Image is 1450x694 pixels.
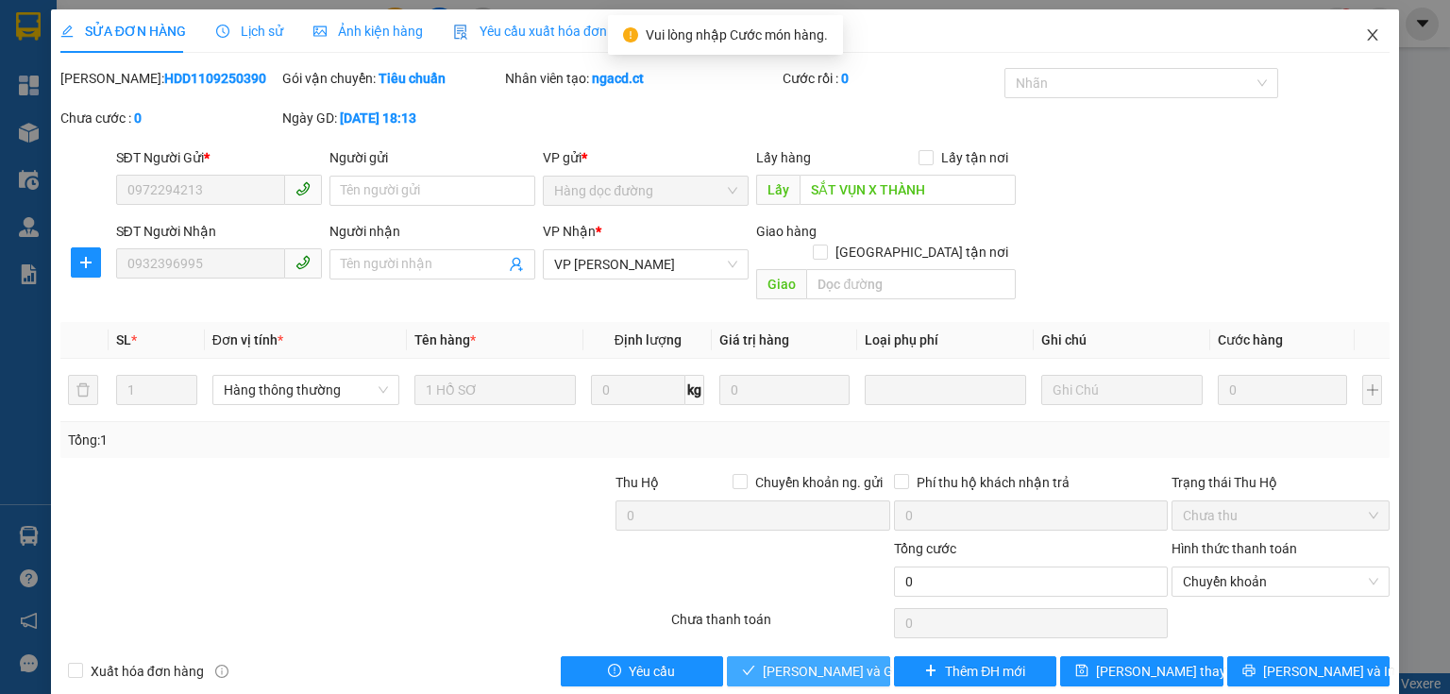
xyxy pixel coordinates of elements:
[505,68,779,89] div: Nhân viên tạo:
[453,24,652,39] span: Yêu cầu xuất hóa đơn điện tử
[1242,664,1256,679] span: printer
[116,221,322,242] div: SĐT Người Nhận
[1060,656,1223,686] button: save[PERSON_NAME] thay đổi
[313,25,327,38] span: picture
[83,661,211,682] span: Xuất hóa đơn hàng
[60,24,186,39] span: SỬA ĐƠN HÀNG
[924,664,937,679] span: plus
[719,375,849,405] input: 0
[1227,656,1391,686] button: printer[PERSON_NAME] và In
[216,24,283,39] span: Lịch sử
[295,181,311,196] span: phone
[134,110,142,126] b: 0
[945,661,1025,682] span: Thêm ĐH mới
[934,147,1016,168] span: Lấy tận nơi
[543,224,596,239] span: VP Nhận
[608,664,621,679] span: exclamation-circle
[783,68,1001,89] div: Cước rồi :
[894,656,1057,686] button: plusThêm ĐH mới
[1218,332,1283,347] span: Cước hàng
[554,250,737,279] span: VP Hoàng Liệt
[509,257,524,272] span: user-add
[282,68,500,89] div: Gói vận chuyển:
[453,25,468,40] img: icon
[60,25,74,38] span: edit
[1362,375,1382,405] button: plus
[806,269,1016,299] input: Dọc đường
[592,71,644,86] b: ngacd.ct
[685,375,704,405] span: kg
[1172,541,1297,556] label: Hình thức thanh toán
[841,71,849,86] b: 0
[756,150,811,165] span: Lấy hàng
[909,472,1077,493] span: Phí thu hộ khách nhận trả
[72,255,100,270] span: plus
[615,332,682,347] span: Định lượng
[164,71,266,86] b: HDD1109250390
[282,108,500,128] div: Ngày GD:
[212,332,283,347] span: Đơn vị tính
[414,375,576,405] input: VD: Bàn, Ghế
[116,147,322,168] div: SĐT Người Gửi
[379,71,446,86] b: Tiêu chuẩn
[1096,661,1247,682] span: [PERSON_NAME] thay đổi
[1075,664,1088,679] span: save
[216,25,229,38] span: clock-circle
[1218,375,1347,405] input: 0
[1172,472,1390,493] div: Trạng thái Thu Hộ
[1346,9,1399,62] button: Close
[554,177,737,205] span: Hàng dọc đường
[800,175,1016,205] input: Dọc đường
[828,242,1016,262] span: [GEOGRAPHIC_DATA] tận nơi
[313,24,423,39] span: Ảnh kiện hàng
[669,609,891,642] div: Chưa thanh toán
[857,322,1034,359] th: Loại phụ phí
[329,147,535,168] div: Người gửi
[727,656,890,686] button: check[PERSON_NAME] và Giao hàng
[329,221,535,242] div: Người nhận
[623,27,638,42] span: exclamation-circle
[1263,661,1395,682] span: [PERSON_NAME] và In
[215,665,228,678] span: info-circle
[340,110,416,126] b: [DATE] 18:13
[756,269,806,299] span: Giao
[68,375,98,405] button: delete
[561,656,724,686] button: exclamation-circleYêu cầu
[116,332,131,347] span: SL
[1183,567,1378,596] span: Chuyển khoản
[543,147,749,168] div: VP gửi
[295,255,311,270] span: phone
[748,472,890,493] span: Chuyển khoản ng. gửi
[646,27,828,42] span: Vui lòng nhập Cước món hàng.
[629,661,675,682] span: Yêu cầu
[60,68,278,89] div: [PERSON_NAME]:
[756,224,817,239] span: Giao hàng
[742,664,755,679] span: check
[1041,375,1203,405] input: Ghi Chú
[615,475,659,490] span: Thu Hộ
[1183,501,1378,530] span: Chưa thu
[224,376,388,404] span: Hàng thông thường
[71,247,101,278] button: plus
[894,541,956,556] span: Tổng cước
[763,661,944,682] span: [PERSON_NAME] và Giao hàng
[719,332,789,347] span: Giá trị hàng
[756,175,800,205] span: Lấy
[414,332,476,347] span: Tên hàng
[68,430,561,450] div: Tổng: 1
[1034,322,1210,359] th: Ghi chú
[1365,27,1380,42] span: close
[60,108,278,128] div: Chưa cước :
